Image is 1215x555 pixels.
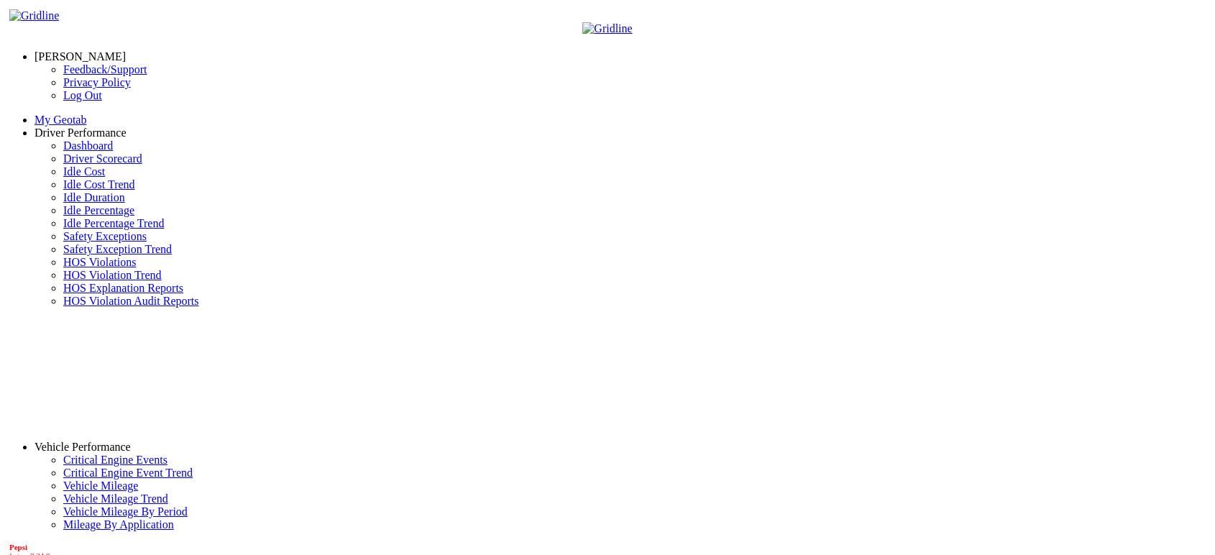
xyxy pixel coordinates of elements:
a: Vehicle Mileage By Period [63,505,188,518]
a: Idle Percentage [63,204,134,216]
a: Safety Exceptions [63,230,147,242]
a: Idle Duration [63,191,125,203]
a: Safety Exception Trend [63,243,172,255]
a: Driver Performance [35,127,127,139]
a: Dashboard [63,139,113,152]
a: Mileage By Application [63,518,174,531]
a: HOS Violation Trend [63,269,162,281]
a: Vehicle Mileage [63,480,138,492]
a: Privacy Policy [63,76,131,88]
a: Critical Engine Events [63,454,168,466]
a: HOS Explanation Reports [63,282,183,294]
a: HOS Violation Audit Reports [63,295,199,307]
a: Feedback/Support [63,63,147,75]
a: Driver Scorecard [63,152,142,165]
a: [PERSON_NAME] [35,50,126,63]
a: Idle Cost [63,165,105,178]
a: Log Out [63,89,102,101]
a: Vehicle Mileage Trend [63,492,168,505]
img: Gridline [582,22,632,35]
a: My Geotab [35,114,86,126]
b: Pepsi [9,543,27,551]
a: Idle Percentage Trend [63,217,164,229]
a: Vehicle Performance [35,441,131,453]
a: HOS Violations [63,256,136,268]
a: Idle Cost Trend [63,178,135,191]
img: Gridline [9,9,59,22]
a: Critical Engine Event Trend [63,467,193,479]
